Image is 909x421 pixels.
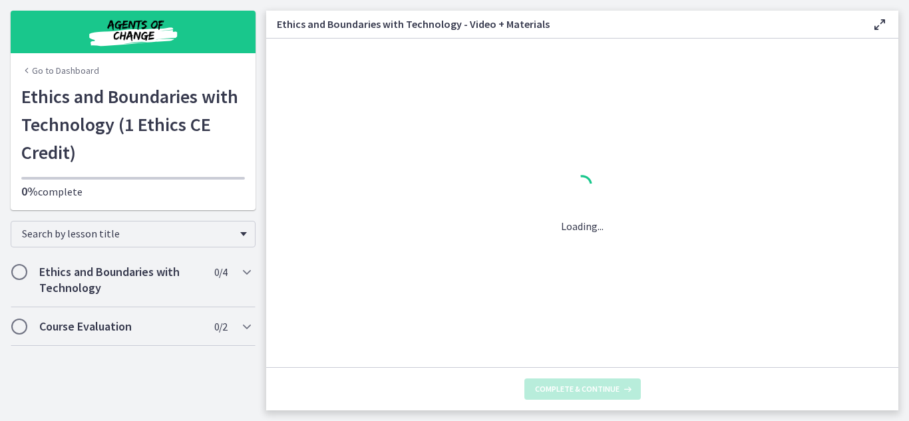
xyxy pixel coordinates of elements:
p: Loading... [561,218,604,234]
button: Complete & continue [524,378,641,400]
p: complete [21,184,245,200]
span: 0 / 2 [214,319,227,335]
h3: Ethics and Boundaries with Technology - Video + Materials [277,16,850,32]
h1: Ethics and Boundaries with Technology (1 Ethics CE Credit) [21,82,245,166]
h2: Ethics and Boundaries with Technology [39,264,202,296]
span: Complete & continue [535,384,620,394]
span: 0% [21,184,38,199]
div: 1 [561,172,604,202]
h2: Course Evaluation [39,319,202,335]
img: Agents of Change [53,16,213,48]
span: Search by lesson title [22,227,234,240]
span: 0 / 4 [214,264,227,280]
div: Search by lesson title [11,221,256,247]
a: Go to Dashboard [21,64,99,77]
